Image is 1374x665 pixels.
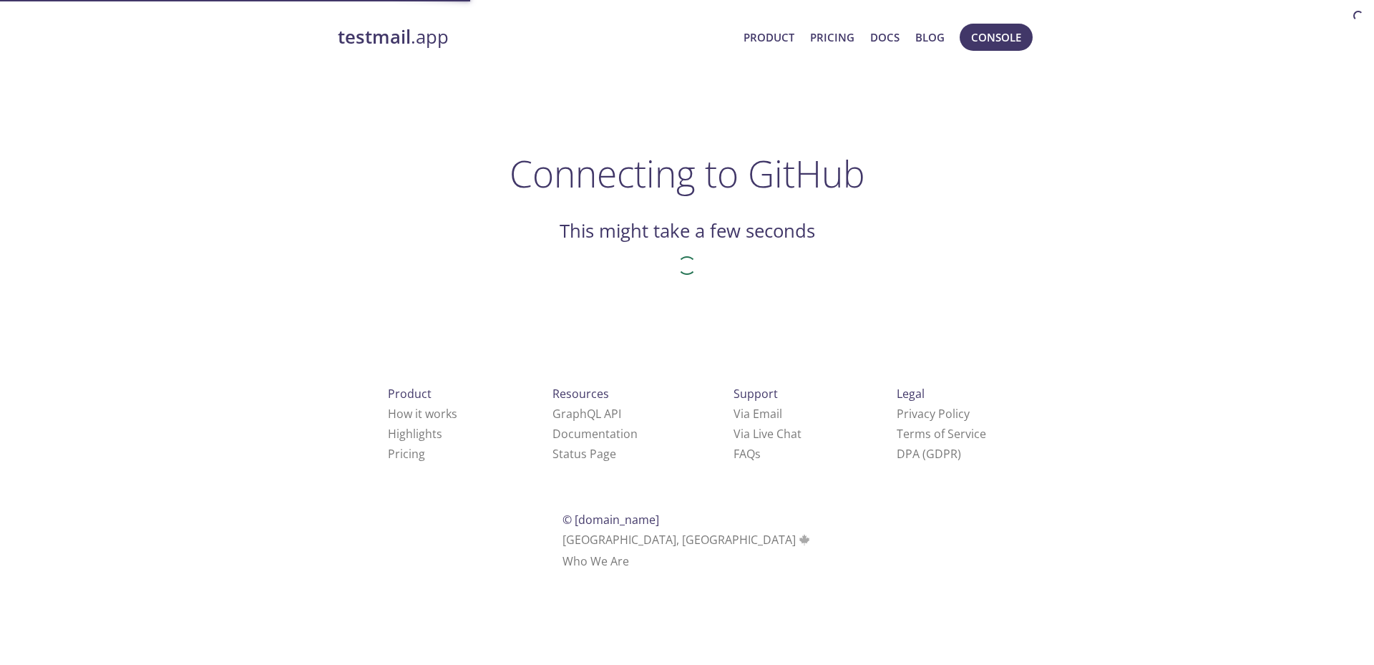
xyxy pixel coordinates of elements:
[744,28,794,47] a: Product
[897,386,925,402] span: Legal
[734,386,778,402] span: Support
[562,553,629,569] a: Who We Are
[734,446,761,462] a: FAQ
[810,28,854,47] a: Pricing
[388,386,432,402] span: Product
[971,28,1021,47] span: Console
[552,446,616,462] a: Status Page
[870,28,900,47] a: Docs
[755,446,761,462] span: s
[897,426,986,442] a: Terms of Service
[510,152,865,195] h1: Connecting to GitHub
[897,406,970,422] a: Privacy Policy
[562,532,812,548] span: [GEOGRAPHIC_DATA], [GEOGRAPHIC_DATA]
[552,426,638,442] a: Documentation
[388,406,457,422] a: How it works
[915,28,945,47] a: Blog
[388,426,442,442] a: Highlights
[562,512,659,528] span: © [DOMAIN_NAME]
[552,406,621,422] a: GraphQL API
[960,24,1033,51] button: Console
[388,446,425,462] a: Pricing
[734,426,801,442] a: Via Live Chat
[897,446,961,462] a: DPA (GDPR)
[338,24,411,49] strong: testmail
[338,25,732,49] a: testmail.app
[560,219,815,243] h2: This might take a few seconds
[734,406,782,422] a: Via Email
[552,386,609,402] span: Resources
